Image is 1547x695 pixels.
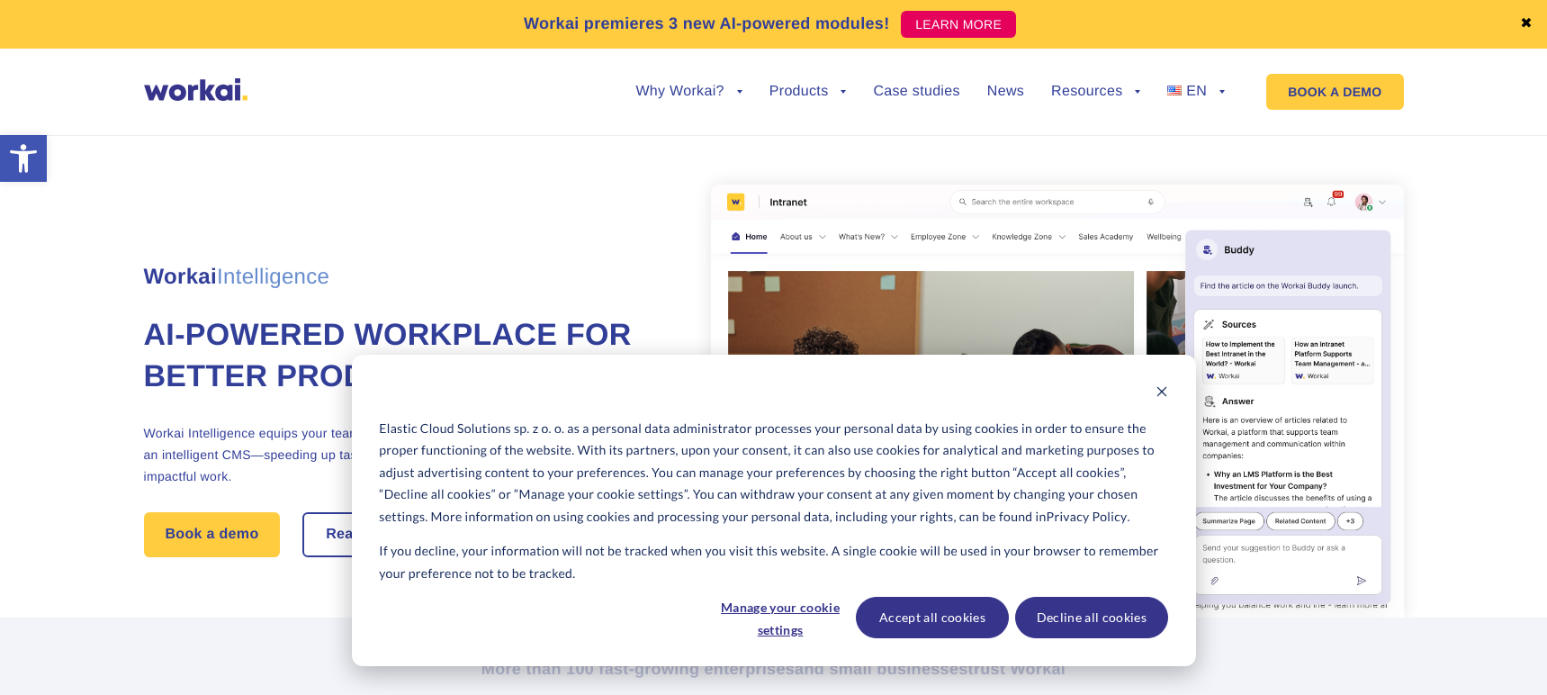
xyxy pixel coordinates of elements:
a: Resources [1051,85,1140,99]
h1: AI-powered workplace for better productivity [144,315,639,398]
span: EN [1186,84,1207,99]
a: Products [769,85,847,99]
a: Privacy Policy [1047,506,1128,528]
span: Workai [144,245,330,288]
p: Workai premieres 3 new AI-powered modules! [524,12,890,36]
em: Intelligence [217,265,329,289]
a: News [987,85,1024,99]
button: Decline all cookies [1015,597,1168,638]
p: Workai Intelligence equips your team with AI-powered assistance, smart search, and an intelligent... [144,422,639,487]
a: Case studies [873,85,959,99]
div: Cookie banner [352,355,1196,666]
a: Why Workai? [635,85,742,99]
p: Elastic Cloud Solutions sp. z o. o. as a personal data administrator processes your personal data... [379,418,1167,528]
a: Book a demo [144,512,281,557]
i: and small businesses [795,660,967,678]
a: ✖ [1520,17,1533,32]
a: LEARN MORE [901,11,1016,38]
button: Dismiss cookie banner [1156,383,1168,405]
button: Manage your cookie settings [711,597,850,638]
a: Read announcement [304,514,494,555]
a: BOOK A DEMO [1266,74,1403,110]
p: If you decline, your information will not be tracked when you visit this website. A single cookie... [379,540,1167,584]
h2: More than 100 fast-growing enterprises trust Workai [274,658,1273,680]
button: Accept all cookies [856,597,1009,638]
